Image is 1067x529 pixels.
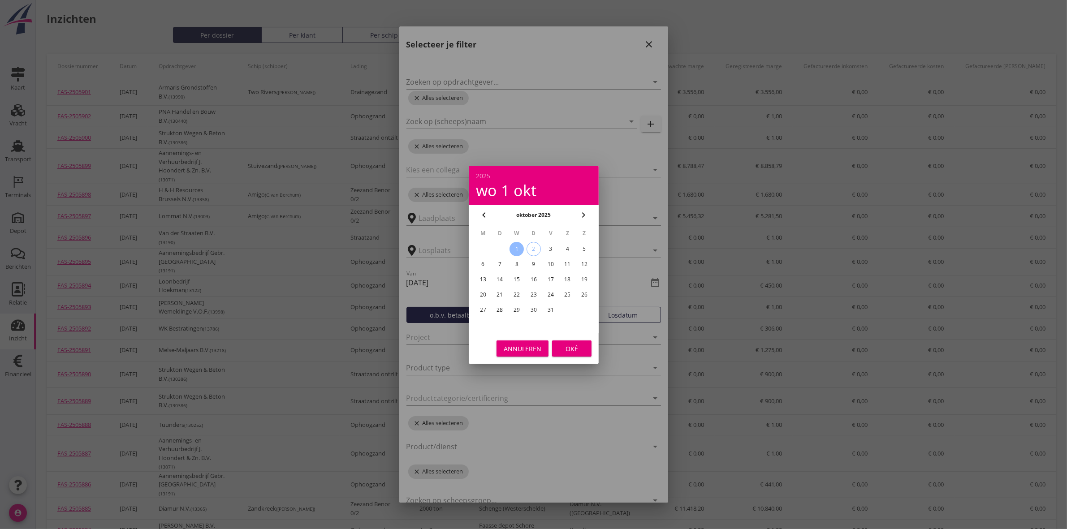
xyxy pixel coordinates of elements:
div: 2 [527,242,540,256]
button: 26 [577,288,592,302]
button: 6 [475,257,490,271]
button: 19 [577,272,592,287]
div: Oké [559,344,584,353]
div: wo 1 okt [476,183,592,198]
button: 13 [475,272,490,287]
button: Oké [552,340,592,357]
button: 25 [560,288,575,302]
th: W [509,226,525,241]
th: Z [559,226,575,241]
button: 8 [510,257,524,271]
button: 5 [577,242,592,256]
i: chevron_right [578,210,589,220]
button: 11 [560,257,575,271]
button: Annuleren [497,340,549,357]
th: M [475,226,491,241]
button: 28 [492,303,507,317]
button: 7 [492,257,507,271]
button: 4 [560,242,575,256]
i: chevron_left [479,210,489,220]
button: 27 [475,303,490,317]
button: oktober 2025 [514,208,553,222]
button: 20 [475,288,490,302]
button: 30 [526,303,540,317]
button: 17 [543,272,557,287]
div: Annuleren [504,344,541,353]
button: 31 [543,303,557,317]
button: 1 [510,242,524,256]
div: 2025 [476,173,592,179]
button: 21 [492,288,507,302]
button: 15 [510,272,524,287]
th: D [526,226,542,241]
button: 2 [526,242,540,256]
button: 23 [526,288,540,302]
button: 22 [510,288,524,302]
button: 18 [560,272,575,287]
th: D [492,226,508,241]
th: V [542,226,558,241]
th: Z [576,226,592,241]
button: 3 [543,242,557,256]
button: 29 [510,303,524,317]
button: 10 [543,257,557,271]
button: 14 [492,272,507,287]
button: 12 [577,257,592,271]
button: 16 [526,272,540,287]
button: 24 [543,288,557,302]
button: 9 [526,257,540,271]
